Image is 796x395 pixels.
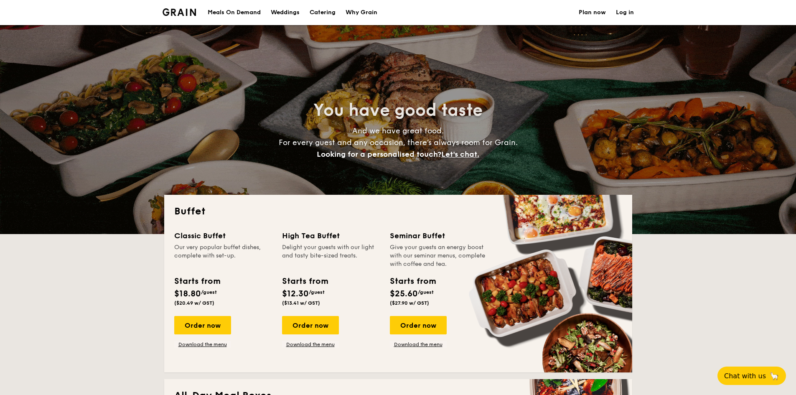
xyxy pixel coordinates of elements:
[174,230,272,242] div: Classic Buffet
[441,150,479,159] span: Let's chat.
[418,289,434,295] span: /guest
[174,341,231,348] a: Download the menu
[174,316,231,334] div: Order now
[201,289,217,295] span: /guest
[390,289,418,299] span: $25.60
[282,289,309,299] span: $12.30
[163,8,196,16] a: Logotype
[174,300,214,306] span: ($20.49 w/ GST)
[174,289,201,299] span: $18.80
[174,205,622,218] h2: Buffet
[724,372,766,380] span: Chat with us
[390,316,447,334] div: Order now
[313,100,483,120] span: You have good taste
[317,150,441,159] span: Looking for a personalised touch?
[390,243,488,268] div: Give your guests an energy boost with our seminar menus, complete with coffee and tea.
[390,275,435,288] div: Starts from
[717,367,786,385] button: Chat with us🦙
[282,300,320,306] span: ($13.41 w/ GST)
[282,243,380,268] div: Delight your guests with our light and tasty bite-sized treats.
[390,230,488,242] div: Seminar Buffet
[769,371,779,381] span: 🦙
[163,8,196,16] img: Grain
[279,126,518,159] span: And we have great food. For every guest and any occasion, there’s always room for Grain.
[309,289,325,295] span: /guest
[390,341,447,348] a: Download the menu
[174,243,272,268] div: Our very popular buffet dishes, complete with set-up.
[282,316,339,334] div: Order now
[282,230,380,242] div: High Tea Buffet
[390,300,429,306] span: ($27.90 w/ GST)
[174,275,220,288] div: Starts from
[282,341,339,348] a: Download the menu
[282,275,328,288] div: Starts from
